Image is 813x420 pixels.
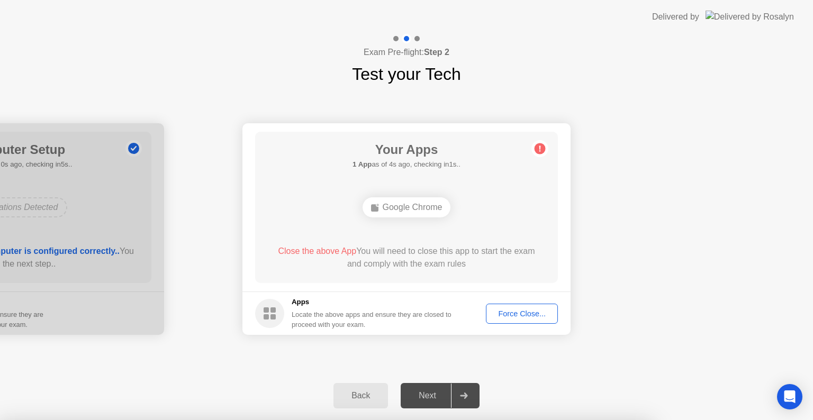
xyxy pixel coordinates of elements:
[777,384,802,409] div: Open Intercom Messenger
[353,159,460,170] h5: as of 4s ago, checking in1s..
[706,11,794,23] img: Delivered by Rosalyn
[490,309,554,318] div: Force Close...
[363,197,451,217] div: Google Chrome
[424,48,449,57] b: Step 2
[278,246,356,255] span: Close the above App
[292,309,452,330] div: Locate the above apps and ensure they are closed to proceed with your exam.
[292,297,452,307] h5: Apps
[352,61,461,87] h1: Test your Tech
[353,160,372,168] b: 1 App
[337,391,385,400] div: Back
[652,11,699,23] div: Delivered by
[364,46,449,59] h4: Exam Pre-flight:
[353,140,460,159] h1: Your Apps
[404,391,451,400] div: Next
[270,245,543,270] div: You will need to close this app to start the exam and comply with the exam rules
